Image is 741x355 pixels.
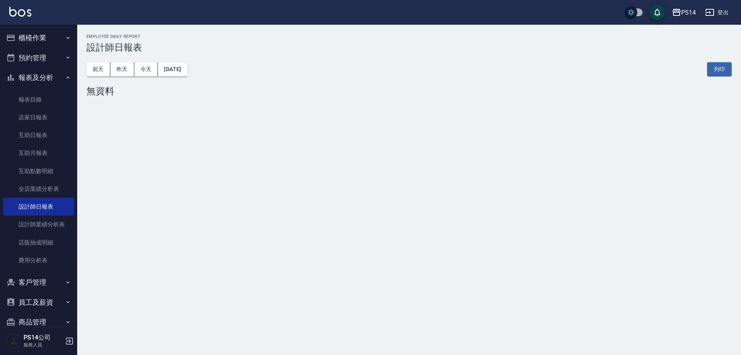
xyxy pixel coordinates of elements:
[3,180,74,198] a: 全店業績分析表
[110,62,134,76] button: 昨天
[3,312,74,332] button: 商品管理
[3,126,74,144] a: 互助日報表
[3,162,74,180] a: 互助點數明細
[3,48,74,68] button: 預約管理
[669,5,699,20] button: PS14
[3,28,74,48] button: 櫃檯作業
[3,144,74,162] a: 互助月報表
[24,341,63,348] p: 服務人員
[86,62,110,76] button: 前天
[134,62,158,76] button: 今天
[86,34,732,39] h2: Employee Daily Report
[702,5,732,20] button: 登出
[3,109,74,126] a: 店家日報表
[9,7,31,17] img: Logo
[650,5,665,20] button: save
[3,216,74,233] a: 設計師業績分析表
[6,333,22,349] img: Person
[24,334,63,341] h5: PS14公司
[3,272,74,292] button: 客戶管理
[681,8,696,17] div: PS14
[3,292,74,313] button: 員工及薪資
[3,198,74,216] a: 設計師日報表
[158,62,187,76] button: [DATE]
[3,234,74,251] a: 店販抽成明細
[707,62,732,76] button: 列印
[86,42,732,53] h3: 設計師日報表
[3,68,74,88] button: 報表及分析
[3,251,74,269] a: 費用分析表
[86,86,732,97] div: 無資料
[3,91,74,109] a: 報表目錄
